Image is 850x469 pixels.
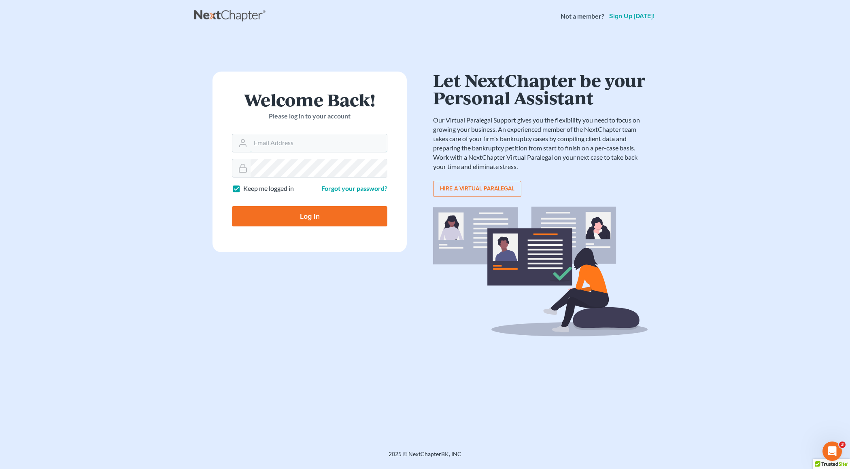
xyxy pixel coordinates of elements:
[321,184,387,192] a: Forgot your password?
[433,207,648,336] img: virtual_paralegal_bg-b12c8cf30858a2b2c02ea913d52db5c468ecc422855d04272ea22d19010d70dc.svg
[194,450,656,465] div: 2025 © NextChapterBK, INC
[433,116,648,171] p: Our Virtual Paralegal Support gives you the flexibility you need to focus on growing your busines...
[243,184,294,193] label: Keep me logged in
[608,13,656,19] a: Sign up [DATE]!
[433,72,648,106] h1: Let NextChapter be your Personal Assistant
[561,12,604,21] strong: Not a member?
[433,181,521,197] a: Hire a virtual paralegal
[822,442,842,461] iframe: Intercom live chat
[232,91,387,108] h1: Welcome Back!
[232,206,387,226] input: Log In
[232,112,387,121] p: Please log in to your account
[839,442,846,448] span: 3
[251,134,387,152] input: Email Address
